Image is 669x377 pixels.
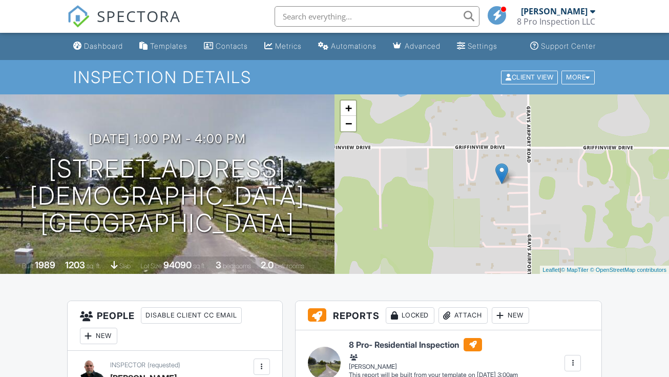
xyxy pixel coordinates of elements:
[261,260,274,270] div: 2.0
[561,70,595,84] div: More
[275,42,302,50] div: Metrics
[68,301,282,351] h3: People
[275,6,479,27] input: Search everything...
[492,307,529,324] div: New
[500,73,560,81] a: Client View
[140,262,162,270] span: Lot Size
[97,5,181,27] span: SPECTORA
[438,307,488,324] div: Attach
[67,5,90,28] img: The Best Home Inspection Software - Spectora
[148,361,180,369] span: (requested)
[89,132,246,146] h3: [DATE] 1:00 pm - 4:00 pm
[223,262,251,270] span: bedrooms
[331,42,377,50] div: Automations
[80,328,117,344] div: New
[590,267,666,273] a: © OpenStreetMap contributors
[22,262,33,270] span: Built
[193,262,206,270] span: sq.ft.
[542,267,559,273] a: Leaflet
[216,42,248,50] div: Contacts
[119,262,131,270] span: slab
[526,37,600,56] a: Support Center
[65,260,85,270] div: 1203
[314,37,381,56] a: Automations (Basic)
[468,42,497,50] div: Settings
[341,116,356,131] a: Zoom out
[541,42,596,50] div: Support Center
[69,37,127,56] a: Dashboard
[216,260,221,270] div: 3
[16,155,318,236] h1: [STREET_ADDRESS] [DEMOGRAPHIC_DATA][GEOGRAPHIC_DATA]
[260,37,306,56] a: Metrics
[521,6,588,16] div: [PERSON_NAME]
[87,262,101,270] span: sq. ft.
[73,68,595,86] h1: Inspection Details
[561,267,589,273] a: © MapTiler
[275,262,304,270] span: bathrooms
[35,260,55,270] div: 1989
[540,266,669,274] div: |
[150,42,187,50] div: Templates
[517,16,595,27] div: 8 Pro Inspection LLC
[349,338,518,351] h6: 8 Pro- Residential Inspection
[67,14,181,35] a: SPECTORA
[200,37,252,56] a: Contacts
[389,37,445,56] a: Advanced
[405,42,441,50] div: Advanced
[341,101,356,116] a: Zoom in
[501,70,558,84] div: Client View
[386,307,434,324] div: Locked
[141,307,242,324] div: Disable Client CC Email
[453,37,501,56] a: Settings
[163,260,192,270] div: 94090
[84,42,123,50] div: Dashboard
[135,37,192,56] a: Templates
[349,352,518,371] div: [PERSON_NAME]
[296,301,601,330] h3: Reports
[110,361,145,369] span: Inspector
